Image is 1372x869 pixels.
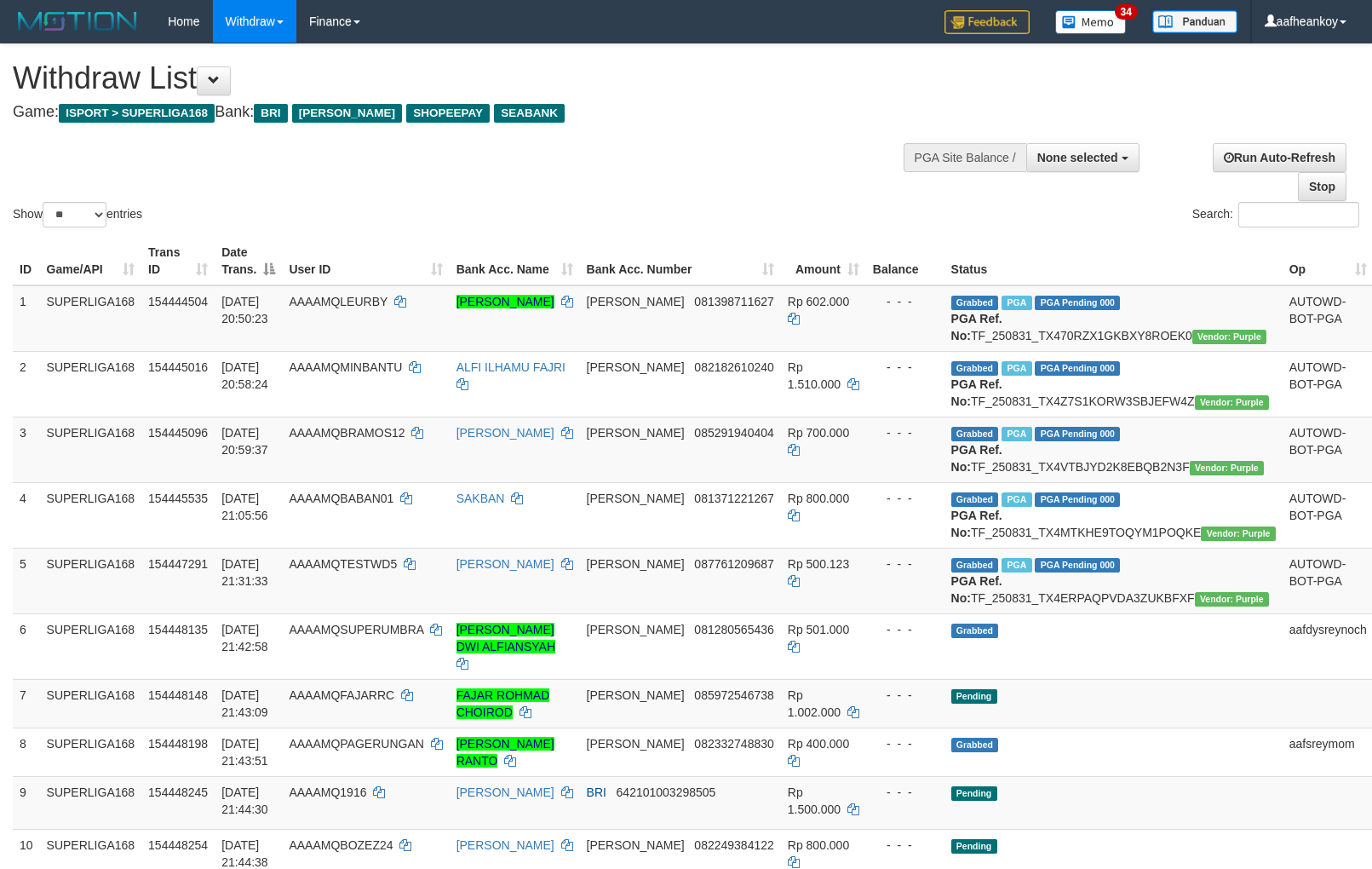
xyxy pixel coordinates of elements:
td: SUPERLIGA168 [40,613,142,679]
th: Bank Acc. Number: activate to sort column ascending [580,237,781,285]
span: Vendor URL: https://trx4.1velocity.biz [1201,527,1275,541]
span: Vendor URL: https://trx4.1velocity.biz [1195,592,1269,607]
span: Copy 081371221267 to clipboard [694,492,773,505]
a: [PERSON_NAME] DWI ALFIANSYAH [456,623,555,653]
span: Marked by aafounsreynich [1002,296,1031,310]
span: AAAAMQFAJARRC [289,688,394,702]
div: - - - [873,837,938,854]
b: PGA Ref. No: [951,509,1002,539]
span: [DATE] 20:58:24 [221,360,268,391]
span: PGA Pending [1035,361,1120,376]
span: Marked by aafheankoy [1002,361,1031,376]
span: [DATE] 21:31:33 [221,557,268,588]
a: [PERSON_NAME] [456,786,554,799]
span: Pending [951,786,997,801]
th: Date Trans.: activate to sort column descending [215,237,282,285]
span: AAAAMQSUPERUMBRA [289,623,423,636]
span: Grabbed [951,624,999,638]
span: [PERSON_NAME] [587,426,685,440]
b: PGA Ref. No: [951,443,1002,474]
span: Vendor URL: https://trx4.1velocity.biz [1192,330,1266,344]
span: Copy 082249384122 to clipboard [694,838,773,852]
span: Grabbed [951,361,999,376]
span: 154444504 [148,295,208,308]
span: [DATE] 21:05:56 [221,492,268,522]
b: PGA Ref. No: [951,377,1002,408]
div: PGA Site Balance / [904,143,1026,172]
span: [DATE] 21:43:51 [221,737,268,768]
span: Copy 081398711627 to clipboard [694,295,773,308]
span: Rp 500.123 [788,557,849,571]
span: None selected [1037,151,1118,164]
span: 154448254 [148,838,208,852]
span: PGA Pending [1035,492,1120,507]
a: ALFI ILHAMU FAJRI [456,360,565,374]
span: [DATE] 20:50:23 [221,295,268,325]
span: Grabbed [951,738,999,752]
label: Show entries [13,202,142,227]
td: SUPERLIGA168 [40,548,142,613]
span: [PERSON_NAME] [587,737,685,751]
span: [DATE] 20:59:37 [221,426,268,457]
td: 2 [13,351,40,417]
span: AAAAMQMINBANTU [289,360,402,374]
a: [PERSON_NAME] RANTO [456,737,554,768]
td: TF_250831_TX4MTKHE9TOQYM1POQKE [944,482,1283,548]
td: SUPERLIGA168 [40,351,142,417]
td: SUPERLIGA168 [40,482,142,548]
th: Trans ID: activate to sort column ascending [141,237,215,285]
span: Rp 400.000 [788,737,849,751]
span: Copy 081280565436 to clipboard [694,623,773,636]
img: MOTION_logo.png [13,9,142,34]
span: 154445096 [148,426,208,440]
span: AAAAMQPAGERUNGAN [289,737,423,751]
td: 3 [13,417,40,482]
span: PGA Pending [1035,427,1120,441]
span: Grabbed [951,427,999,441]
div: - - - [873,735,938,752]
td: SUPERLIGA168 [40,679,142,728]
span: [DATE] 21:42:58 [221,623,268,653]
span: [DATE] 21:44:38 [221,838,268,869]
label: Search: [1192,202,1359,227]
td: TF_250831_TX4ERPAQPVDA3ZUKBFXF [944,548,1283,613]
td: SUPERLIGA168 [40,776,142,829]
div: - - - [873,424,938,441]
span: Pending [951,839,997,854]
a: [PERSON_NAME] [456,295,554,308]
span: 34 [1115,4,1138,20]
span: [PERSON_NAME] [587,838,685,852]
span: Rp 1.500.000 [788,786,841,816]
td: 1 [13,285,40,352]
b: PGA Ref. No: [951,312,1002,342]
span: BRI [254,104,287,123]
img: panduan.png [1152,10,1237,33]
span: Rp 1.510.000 [788,360,841,391]
span: Grabbed [951,492,999,507]
span: Rp 800.000 [788,838,849,852]
th: Status [944,237,1283,285]
td: SUPERLIGA168 [40,728,142,776]
a: Stop [1298,172,1346,201]
span: Copy 085972546738 to clipboard [694,688,773,702]
td: TF_250831_TX4Z7S1KORW3SBJEFW4Z [944,351,1283,417]
img: Feedback.jpg [944,10,1030,34]
span: [PERSON_NAME] [587,360,685,374]
span: BRI [587,786,606,799]
a: FAJAR ROHMAD CHOIROD [456,688,550,719]
h4: Game: Bank: [13,104,898,121]
span: [PERSON_NAME] [587,557,685,571]
span: 154445016 [148,360,208,374]
img: Button%20Memo.svg [1055,10,1127,34]
input: Search: [1238,202,1359,227]
span: Copy 082332748830 to clipboard [694,737,773,751]
td: TF_250831_TX4VTBJYD2K8EBQB2N3F [944,417,1283,482]
span: AAAAMQLEURBY [289,295,387,308]
th: Bank Acc. Name: activate to sort column ascending [450,237,580,285]
div: - - - [873,687,938,704]
span: [DATE] 21:44:30 [221,786,268,816]
span: 154448198 [148,737,208,751]
span: Marked by aafheankoy [1002,492,1031,507]
b: PGA Ref. No: [951,574,1002,605]
span: Pending [951,689,997,704]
